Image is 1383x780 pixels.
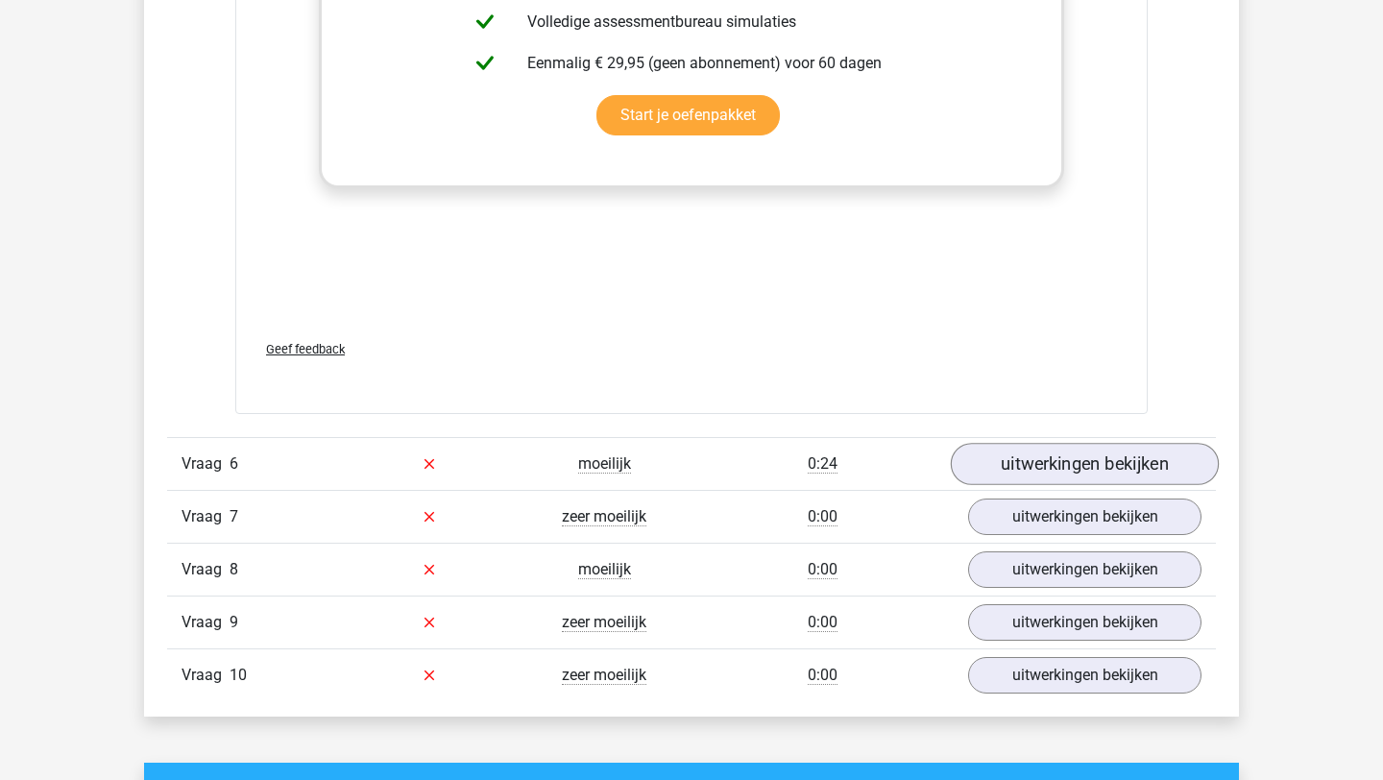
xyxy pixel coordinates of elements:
span: 0:00 [808,666,837,685]
a: uitwerkingen bekijken [968,551,1201,588]
span: 0:00 [808,560,837,579]
span: zeer moeilijk [562,613,646,632]
span: zeer moeilijk [562,666,646,685]
span: moeilijk [578,560,631,579]
span: 10 [230,666,247,684]
span: moeilijk [578,454,631,474]
span: 6 [230,454,238,473]
span: Vraag [182,452,230,475]
span: 9 [230,613,238,631]
span: Vraag [182,664,230,687]
a: uitwerkingen bekijken [968,657,1201,694]
a: uitwerkingen bekijken [968,604,1201,641]
a: uitwerkingen bekijken [968,499,1201,535]
span: Vraag [182,611,230,634]
span: Vraag [182,558,230,581]
span: zeer moeilijk [562,507,646,526]
a: Start je oefenpakket [596,95,780,135]
span: Geef feedback [266,342,345,356]
span: 0:00 [808,613,837,632]
span: 0:00 [808,507,837,526]
span: 7 [230,507,238,525]
span: Vraag [182,505,230,528]
span: 0:24 [808,454,837,474]
a: uitwerkingen bekijken [951,443,1219,485]
span: 8 [230,560,238,578]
